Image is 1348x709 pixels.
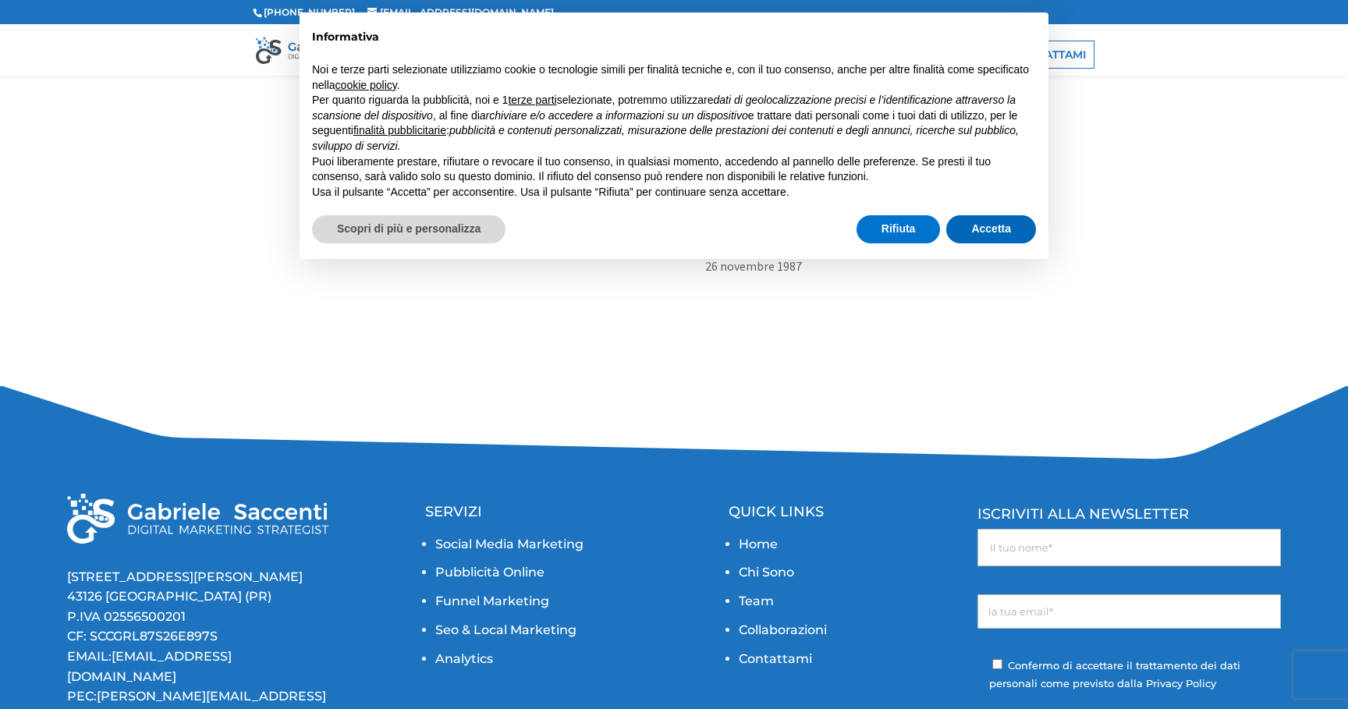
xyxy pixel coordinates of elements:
[253,6,355,18] span: [PHONE_NUMBER]
[312,31,1036,50] h2: Informativa
[857,215,941,243] button: Rifiuta
[739,537,778,551] a: Home
[739,622,827,637] a: Collaborazioni
[739,651,812,666] a: Contattami
[435,537,584,551] a: Social Media Marketing
[312,185,1036,200] p: Usa il pulsante “Accetta” per acconsentire. Usa il pulsante “Rifiuta” per continuare senza accett...
[977,594,1281,629] input: la tua email*
[256,36,395,64] img: Gabriele Saccenti - Consulente Marketing Digitale
[508,93,556,108] button: terze parti
[312,94,1016,122] em: dati di geolocalizzazione precisi e l’identificazione attraverso la scansione del dispositivo
[312,124,1019,152] em: pubblicità e contenuti personalizzati, misurazione delle prestazioni dei contenuti e degli annunc...
[312,62,1036,93] p: Noi e terze parti selezionate utilizziamo cookie o tecnologie simili per finalità tecniche e, con...
[425,503,482,520] span: SERVIZI
[312,215,505,243] button: Scopri di più e personalizza
[435,565,545,580] a: Pubblicità Online
[977,529,1281,566] input: Il tuo nome*
[739,594,774,608] a: Team
[946,215,1036,243] button: Accetta
[480,109,748,122] em: archiviare e/o accedere a informazioni su un dispositivo
[253,112,643,122] span: LUGLIO 2006
[977,505,1189,523] span: ISCRIVITI ALLA NEWSLETTER
[729,503,824,520] span: QUICK LINKS
[67,649,232,684] a: [EMAIL_ADDRESS][DOMAIN_NAME]
[335,79,397,91] a: cookie policy
[253,164,643,181] p: @ITIS Mantova “[PERSON_NAME]”
[312,154,1036,185] p: Puoi liberamente prestare, rifiutare o revocare il tuo consenso, in qualsiasi momento, accedendo ...
[435,622,576,637] a: Seo & Local Marketing
[989,659,1240,690] span: Confermo di accettare il trattamento dei dati personali come previsto dalla Privacy Policy
[312,93,1036,154] p: Per quanto riguarda la pubblicità, noi e 1 selezionate, potremmo utilizzare , al fine di e tratta...
[739,565,794,580] a: Chi Sono
[435,651,493,666] a: Analytics
[353,123,446,139] button: finalità pubblicitarie
[435,594,549,608] a: Funnel Marketing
